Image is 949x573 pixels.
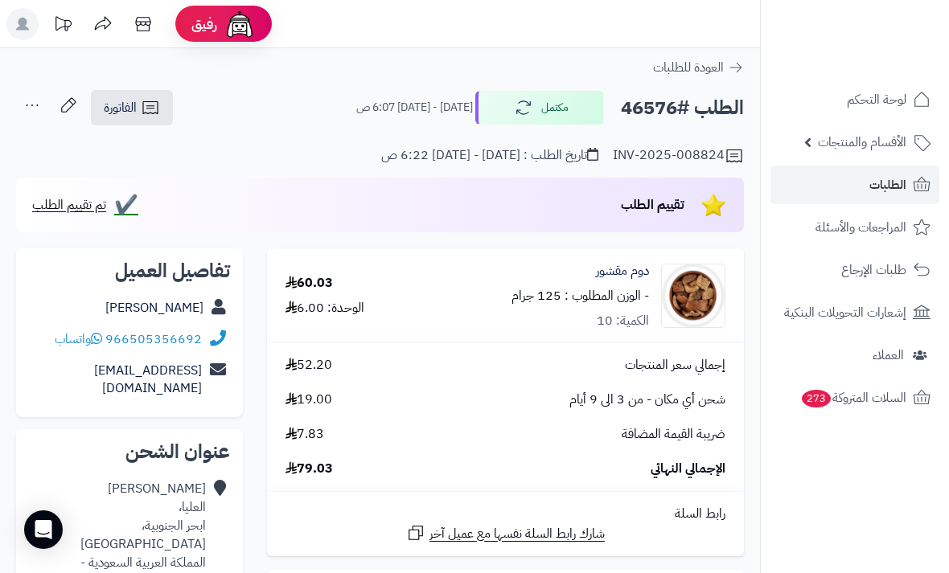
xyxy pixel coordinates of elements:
a: [EMAIL_ADDRESS][DOMAIN_NAME] [94,361,202,399]
span: 19.00 [286,391,332,409]
span: المراجعات والأسئلة [815,216,906,239]
span: العودة للطلبات [653,58,724,77]
a: المراجعات والأسئلة [770,208,939,247]
span: ✔️ [114,195,138,215]
img: 1639900622-Doum-90x90.jpg [662,264,725,328]
div: الوحدة: 6.00 [286,299,364,317]
span: لوحة التحكم [847,88,906,111]
div: Open Intercom Messenger [24,510,63,549]
a: إشعارات التحويلات البنكية [770,293,939,332]
h2: الطلب #46576 [621,92,744,125]
a: العملاء [770,336,939,374]
div: رابط السلة [273,505,737,523]
span: طلبات الإرجاع [841,259,906,281]
a: واتساب [55,329,102,349]
a: الطلبات [770,166,939,204]
a: 966505356692 [105,329,202,349]
h2: تفاصيل العميل [29,261,230,280]
a: الفاتورة [91,90,173,125]
span: إجمالي سعر المنتجات [625,356,725,374]
span: رفيق [191,14,217,34]
img: ai-face.png [224,8,256,40]
a: لوحة التحكم [770,80,939,119]
small: [DATE] - [DATE] 6:07 ص [356,100,473,116]
span: الأقسام والمنتجات [818,131,906,153]
a: ✔️ تم تقييم الطلب [32,195,138,215]
span: تم تقييم الطلب [32,195,106,215]
a: العودة للطلبات [653,58,744,77]
a: السلات المتروكة273 [770,379,939,417]
span: شارك رابط السلة نفسها مع عميل آخر [429,525,605,543]
div: 60.03 [286,274,333,293]
span: 273 [802,390,831,407]
span: 7.83 [286,425,324,444]
a: دوم مقشور [596,262,649,280]
a: [PERSON_NAME] [105,298,203,317]
small: - الوزن المطلوب : 125 جرام [511,286,649,305]
span: شحن أي مكان - من 3 الى 9 أيام [569,391,725,409]
span: ضريبة القيمة المضافة [622,425,725,444]
span: 79.03 [286,460,333,478]
span: 52.20 [286,356,332,374]
div: INV-2025-008824 [613,146,744,166]
span: الطلبات [869,174,906,196]
span: إشعارات التحويلات البنكية [784,301,906,324]
a: تحديثات المنصة [43,8,83,44]
div: الكمية: 10 [597,312,649,330]
span: السلات المتروكة [800,387,906,409]
span: تقييم الطلب [621,195,684,215]
span: العملاء [873,344,904,366]
a: طلبات الإرجاع [770,251,939,289]
span: الإجمالي النهائي [651,460,725,478]
div: تاريخ الطلب : [DATE] - [DATE] 6:22 ص [381,146,598,165]
span: الفاتورة [104,98,137,117]
h2: عنوان الشحن [29,442,230,461]
button: مكتمل [475,91,604,125]
a: شارك رابط السلة نفسها مع عميل آخر [406,523,605,543]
